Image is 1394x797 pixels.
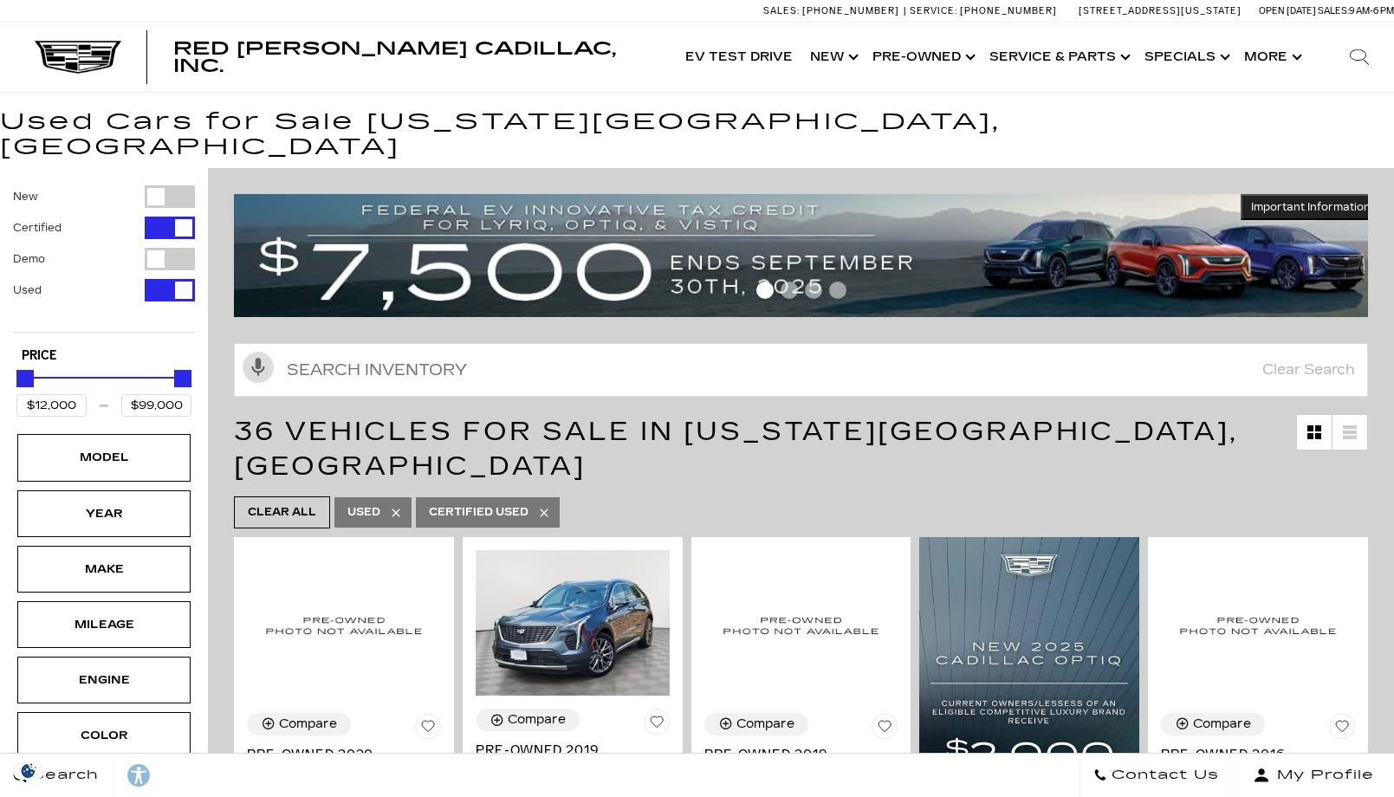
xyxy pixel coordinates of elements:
span: Go to slide 3 [805,282,822,299]
div: Maximum Price [174,370,191,387]
a: Specials [1136,23,1235,92]
span: Sales: [763,5,800,16]
span: Important Information [1251,200,1371,214]
span: 36 Vehicles for Sale in [US_STATE][GEOGRAPHIC_DATA], [GEOGRAPHIC_DATA] [234,416,1238,482]
label: New [13,188,38,205]
div: MileageMileage [17,601,191,648]
div: Minimum Price [16,370,34,387]
div: Make [61,560,147,579]
button: More [1235,23,1307,92]
button: Compare Vehicle [1161,713,1265,735]
h5: Price [22,348,186,364]
div: Model [61,448,147,467]
span: Go to slide 1 [756,282,774,299]
button: Compare Vehicle [247,713,351,735]
div: YearYear [17,490,191,537]
span: Pre-Owned 2019 [704,746,885,763]
span: Red [PERSON_NAME] Cadillac, Inc. [173,38,616,76]
div: MakeMake [17,546,191,593]
span: Pre-Owned 2020 [247,746,428,763]
span: 9 AM-6 PM [1349,5,1394,16]
label: Certified [13,219,62,237]
span: Go to slide 2 [781,282,798,299]
img: vrp-tax-ending-august-version [234,194,1381,317]
input: Maximum [121,394,191,417]
div: Color [61,726,147,745]
span: Search [27,763,99,787]
input: Minimum [16,394,87,417]
div: ColorColor [17,712,191,759]
div: Compare [279,716,337,732]
a: Sales: [PHONE_NUMBER] [763,6,904,16]
img: 2020 Cadillac XT4 Premium Luxury [247,550,441,699]
div: EngineEngine [17,657,191,703]
a: EV Test Drive [677,23,801,92]
span: Clear All [248,502,316,523]
span: My Profile [1270,763,1374,787]
label: Used [13,282,42,299]
button: Save Vehicle [872,713,898,746]
div: Filter by Vehicle Type [13,185,195,332]
span: Open [DATE] [1259,5,1316,16]
a: Pre-Owned [864,23,981,92]
span: Certified Used [429,502,528,523]
a: [STREET_ADDRESS][US_STATE] [1079,5,1242,16]
button: Important Information [1241,194,1381,220]
img: 2019 Cadillac XT4 AWD Premium Luxury [704,550,898,699]
a: Red [PERSON_NAME] Cadillac, Inc. [173,40,659,75]
button: Open user profile menu [1233,754,1394,797]
img: 2019 Cadillac XT4 AWD Premium Luxury [476,550,670,696]
div: Mileage [61,615,147,634]
button: Save Vehicle [415,713,441,746]
button: Compare Vehicle [704,713,808,735]
div: Compare [508,712,566,728]
svg: Click to toggle on voice search [243,352,274,383]
div: Compare [736,716,794,732]
a: New [801,23,864,92]
span: [PHONE_NUMBER] [802,5,899,16]
span: Used [347,502,380,523]
span: Go to slide 4 [829,282,846,299]
div: Price [16,364,191,417]
span: Pre-Owned 2016 [1161,746,1342,763]
section: Click to Open Cookie Consent Modal [9,761,49,780]
span: Sales: [1318,5,1349,16]
img: Opt-Out Icon [9,761,49,780]
button: Save Vehicle [1329,713,1355,746]
div: ModelModel [17,434,191,481]
label: Demo [13,250,45,268]
a: Pre-Owned 2019Cadillac XT4 AWD Premium Luxury [476,742,670,794]
button: Compare Vehicle [476,709,580,731]
div: Year [61,504,147,523]
button: Save Vehicle [644,709,670,742]
a: Service: [PHONE_NUMBER] [904,6,1061,16]
img: 2016 Cadillac Escalade ESV Platinum [1161,550,1355,699]
a: Service & Parts [981,23,1136,92]
span: [PHONE_NUMBER] [960,5,1057,16]
div: Compare [1193,716,1251,732]
span: Service: [910,5,957,16]
span: Pre-Owned 2019 [476,742,657,759]
input: Search Inventory [234,343,1368,397]
a: Contact Us [1080,754,1233,797]
span: Contact Us [1107,763,1219,787]
img: Cadillac Dark Logo with Cadillac White Text [35,41,121,74]
div: Engine [61,671,147,690]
